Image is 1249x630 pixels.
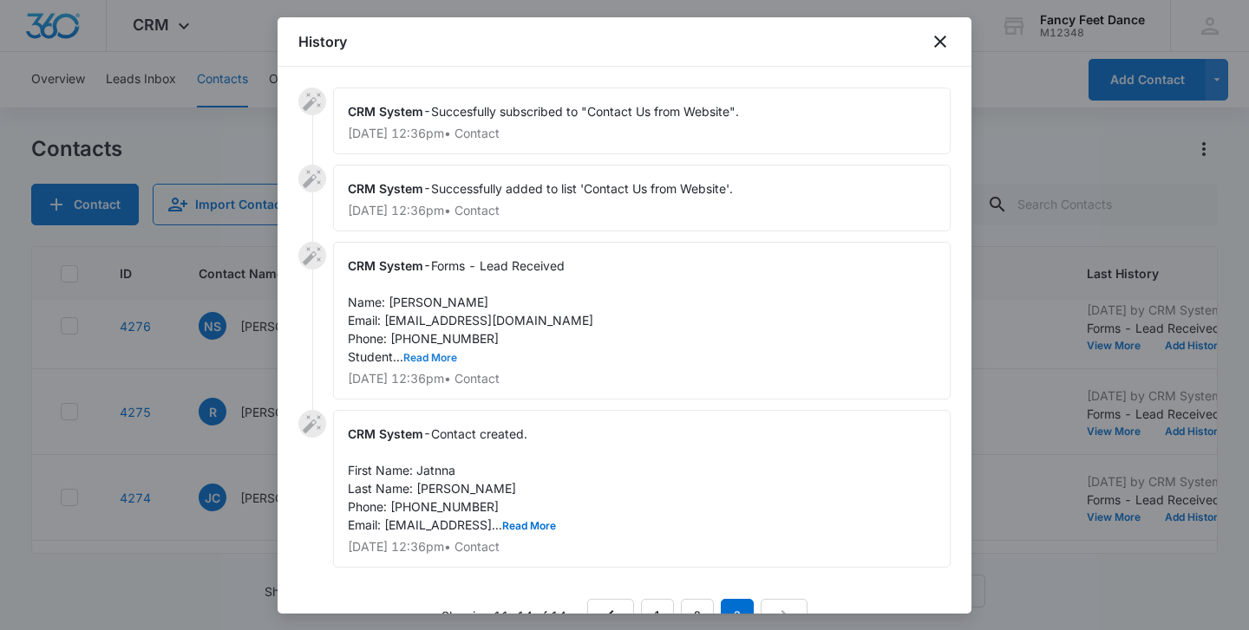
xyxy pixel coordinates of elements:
button: Read More [502,521,556,531]
span: CRM System [348,426,423,441]
p: [DATE] 12:36pm • Contact [348,373,936,385]
div: - [333,242,951,399]
div: - [333,165,951,231]
span: Successfully added to list 'Contact Us from Website'. [431,181,733,196]
span: Forms - Lead Received Name: [PERSON_NAME] Email: [EMAIL_ADDRESS][DOMAIN_NAME] Phone: [PHONE_NUMBE... [348,258,593,364]
button: Read More [403,353,457,363]
p: Showing 11-14 of 14 [441,607,566,625]
span: CRM System [348,181,423,196]
span: Succesfully subscribed to "Contact Us from Website". [431,104,739,119]
p: [DATE] 12:36pm • Contact [348,541,936,553]
div: - [333,88,951,154]
div: - [333,410,951,568]
p: [DATE] 12:36pm • Contact [348,127,936,140]
button: close [930,31,951,52]
span: Contact created. First Name: Jatnna Last Name: [PERSON_NAME] Phone: [PHONE_NUMBER] Email: [EMAIL_... [348,426,556,532]
span: CRM System [348,258,423,273]
h1: History [298,31,347,52]
p: [DATE] 12:36pm • Contact [348,205,936,217]
span: CRM System [348,104,423,119]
